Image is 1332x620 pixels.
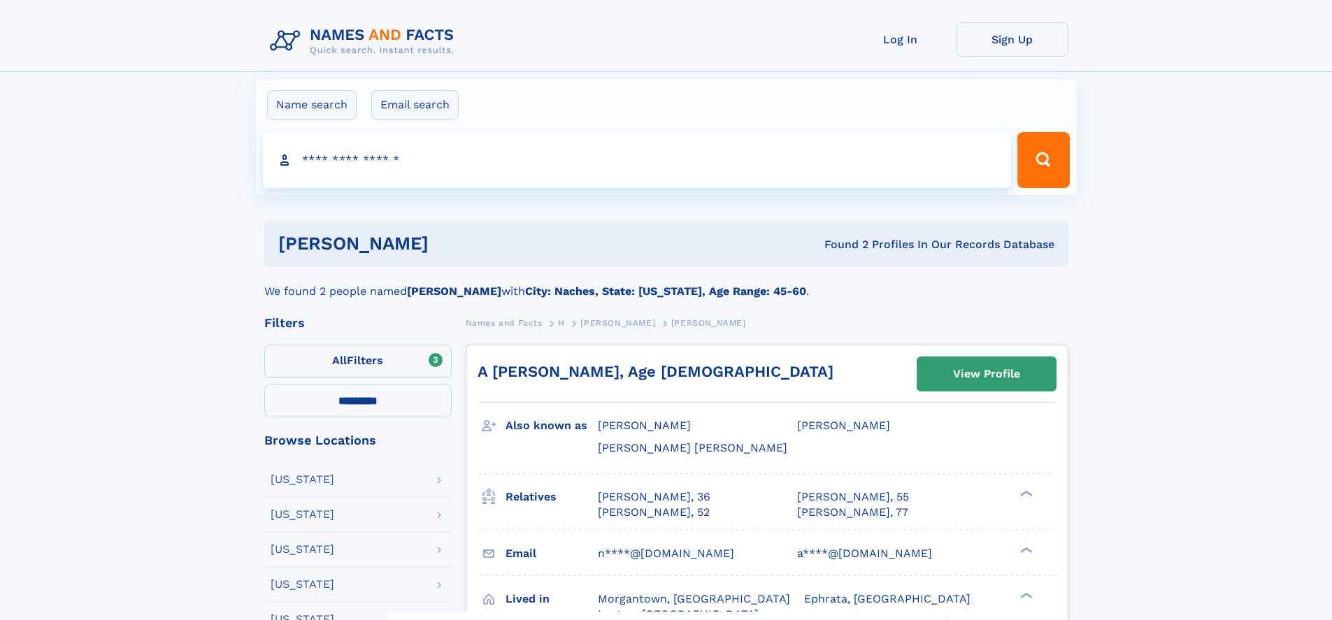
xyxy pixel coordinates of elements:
a: [PERSON_NAME], 52 [598,505,710,520]
h3: Email [506,542,598,565]
a: [PERSON_NAME] [580,314,655,331]
h1: [PERSON_NAME] [278,235,626,252]
div: We found 2 people named with . [264,266,1068,300]
a: A [PERSON_NAME], Age [DEMOGRAPHIC_DATA] [478,363,833,380]
a: View Profile [917,357,1056,391]
a: H [558,314,565,331]
div: [US_STATE] [271,509,334,520]
div: View Profile [953,358,1020,390]
div: [US_STATE] [271,579,334,590]
h3: Lived in [506,587,598,611]
label: Name search [267,90,357,120]
button: Search Button [1017,132,1069,188]
div: Found 2 Profiles In Our Records Database [626,237,1054,252]
span: All [332,354,347,367]
span: Morgantown, [GEOGRAPHIC_DATA] [598,592,790,605]
a: Sign Up [957,22,1068,57]
h3: Relatives [506,485,598,509]
label: Filters [264,345,452,378]
a: [PERSON_NAME], 55 [797,489,909,505]
span: H [558,318,565,328]
span: [PERSON_NAME] [580,318,655,328]
input: search input [263,132,1012,188]
label: Email search [371,90,459,120]
span: [PERSON_NAME] [598,419,691,432]
div: ❯ [1017,591,1033,600]
a: Log In [845,22,957,57]
div: [US_STATE] [271,474,334,485]
a: [PERSON_NAME], 36 [598,489,710,505]
div: Browse Locations [264,434,452,447]
span: [PERSON_NAME] [671,318,746,328]
div: [US_STATE] [271,544,334,555]
h3: Also known as [506,414,598,438]
div: ❯ [1017,545,1033,554]
img: Logo Names and Facts [264,22,466,60]
span: [PERSON_NAME] [797,419,890,432]
a: [PERSON_NAME], 77 [797,505,908,520]
b: City: Naches, State: [US_STATE], Age Range: 45-60 [525,284,806,298]
div: ❯ [1017,489,1033,498]
div: Filters [264,317,452,329]
a: Names and Facts [466,314,543,331]
b: [PERSON_NAME] [407,284,501,298]
span: Ephrata, [GEOGRAPHIC_DATA] [804,592,971,605]
span: [PERSON_NAME] [PERSON_NAME] [598,441,787,454]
